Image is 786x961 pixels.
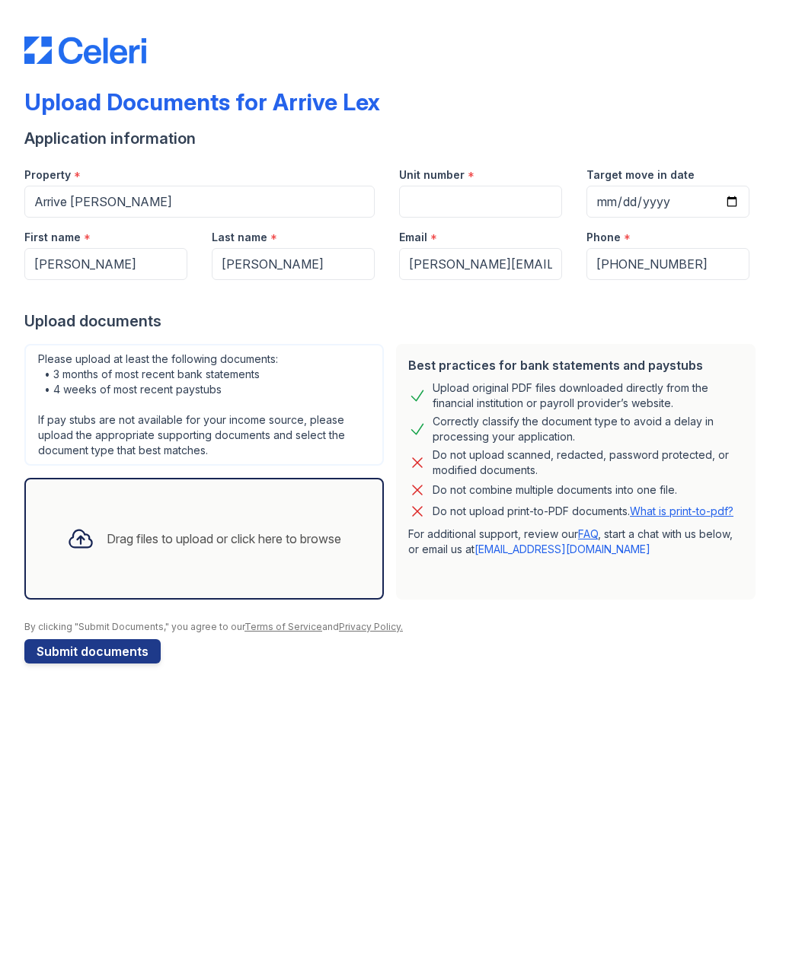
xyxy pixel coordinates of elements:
div: Do not combine multiple documents into one file. [433,481,677,499]
div: Upload original PDF files downloaded directly from the financial institution or payroll provider’... [433,380,743,411]
div: By clicking "Submit Documents," you agree to our and [24,621,762,633]
div: Please upload at least the following documents: • 3 months of most recent bank statements • 4 wee... [24,344,384,466]
a: [EMAIL_ADDRESS][DOMAIN_NAME] [474,543,650,555]
div: Best practices for bank statements and paystubs [408,356,743,374]
a: FAQ [578,527,598,540]
div: Application information [24,128,762,149]
label: Target move in date [586,167,695,183]
div: Correctly classify the document type to avoid a delay in processing your application. [433,414,743,444]
button: Submit documents [24,639,161,663]
label: Property [24,167,71,183]
label: First name [24,230,81,245]
a: Terms of Service [244,621,322,632]
p: Do not upload print-to-PDF documents. [433,504,733,519]
div: Upload Documents for Arrive Lex [24,88,380,116]
div: Do not upload scanned, redacted, password protected, or modified documents. [433,447,743,478]
label: Phone [586,230,621,245]
label: Last name [212,230,267,245]
p: For additional support, review our , start a chat with us below, or email us at [408,527,743,557]
a: Privacy Policy. [339,621,403,632]
img: CE_Logo_Blue-a8612792a0a2168367f1c8372b55b34899dd931a85d93a1a3d3e32e68fde9ad4.png [24,37,146,64]
div: Upload documents [24,310,762,332]
label: Email [399,230,427,245]
div: Drag files to upload or click here to browse [107,530,341,548]
label: Unit number [399,167,465,183]
a: What is print-to-pdf? [630,504,733,517]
